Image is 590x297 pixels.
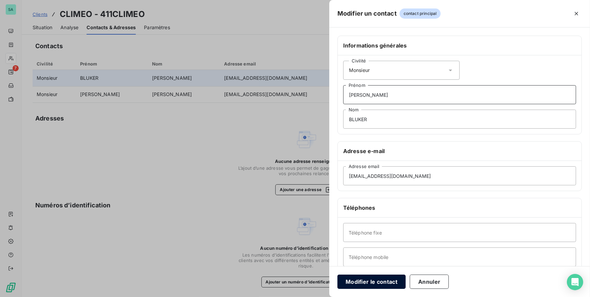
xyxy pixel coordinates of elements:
[343,247,576,266] input: placeholder
[410,275,449,289] button: Annuler
[567,274,583,290] div: Open Intercom Messenger
[343,110,576,129] input: placeholder
[337,9,397,18] h5: Modifier un contact
[349,67,370,74] span: Monsieur
[343,204,576,212] h6: Téléphones
[343,147,576,155] h6: Adresse e-mail
[343,85,576,104] input: placeholder
[343,223,576,242] input: placeholder
[343,166,576,185] input: placeholder
[400,8,441,19] span: contact principal
[337,275,406,289] button: Modifier le contact
[343,41,576,50] h6: Informations générales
